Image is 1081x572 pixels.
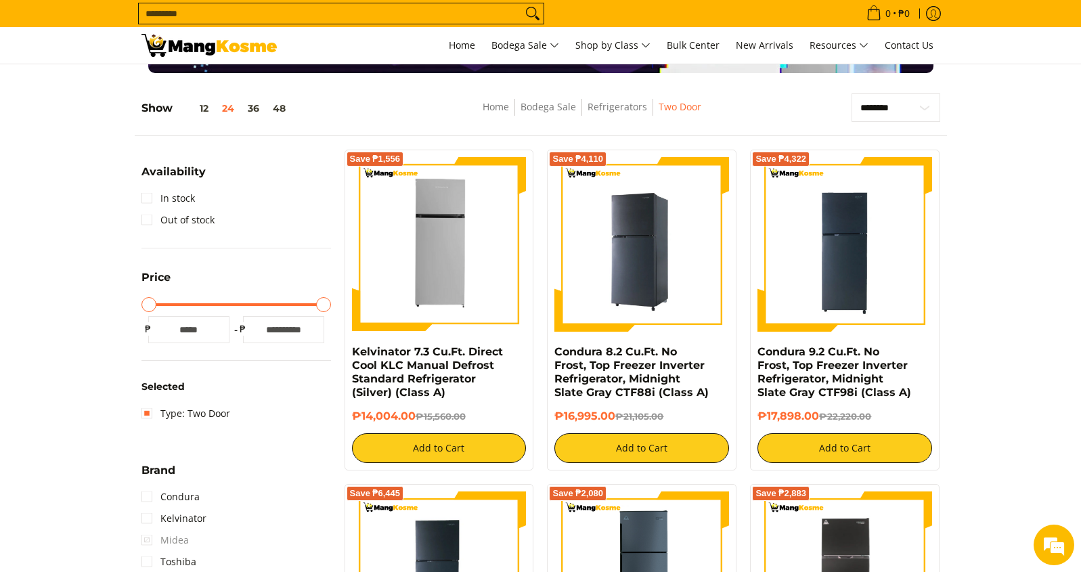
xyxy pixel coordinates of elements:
[575,37,650,54] span: Shop by Class
[659,99,701,116] span: Two Door
[757,345,911,399] a: Condura 9.2 Cu.Ft. No Frost, Top Freezer Inverter Refrigerator, Midnight Slate Gray CTF98i (Class A)
[878,27,940,64] a: Contact Us
[141,403,230,424] a: Type: Two Door
[236,322,250,336] span: ₱
[885,39,933,51] span: Contact Us
[667,39,720,51] span: Bulk Center
[290,27,940,64] nav: Main Menu
[352,433,527,463] button: Add to Cart
[883,9,893,18] span: 0
[552,155,603,163] span: Save ₱4,110
[552,489,603,498] span: Save ₱2,080
[416,411,466,422] del: ₱15,560.00
[755,489,806,498] span: Save ₱2,883
[141,167,206,177] span: Availability
[757,433,932,463] button: Add to Cart
[522,3,544,24] button: Search
[141,529,189,551] span: Midea
[350,489,401,498] span: Save ₱6,445
[819,411,871,422] del: ₱22,220.00
[141,381,331,393] h6: Selected
[141,508,206,529] a: Kelvinator
[554,345,709,399] a: Condura 8.2 Cu.Ft. No Frost, Top Freezer Inverter Refrigerator, Midnight Slate Gray CTF88i (Class A)
[241,103,266,114] button: 36
[222,7,255,39] div: Minimize live chat window
[588,100,647,113] a: Refrigerators
[141,188,195,209] a: In stock
[896,9,912,18] span: ₱0
[141,322,155,336] span: ₱
[862,6,914,21] span: •
[141,209,215,231] a: Out of stock
[141,465,175,486] summary: Open
[390,99,794,129] nav: Breadcrumbs
[350,155,401,163] span: Save ₱1,556
[449,39,475,51] span: Home
[352,157,527,332] img: Kelvinator 7.3 Cu.Ft. Direct Cool KLC Manual Defrost Standard Refrigerator (Silver) (Class A)
[554,410,729,423] h6: ₱16,995.00
[141,102,292,115] h5: Show
[483,100,509,113] a: Home
[521,100,576,113] a: Bodega Sale
[141,465,175,476] span: Brand
[810,37,868,54] span: Resources
[141,272,171,283] span: Price
[755,155,806,163] span: Save ₱4,322
[70,76,227,93] div: Leave a message
[757,410,932,423] h6: ₱17,898.00
[352,345,503,399] a: Kelvinator 7.3 Cu.Ft. Direct Cool KLC Manual Defrost Standard Refrigerator (Silver) (Class A)
[660,27,726,64] a: Bulk Center
[491,37,559,54] span: Bodega Sale
[615,411,663,422] del: ₱21,105.00
[198,417,246,435] em: Submit
[141,486,200,508] a: Condura
[141,272,171,293] summary: Open
[28,171,236,307] span: We are offline. Please leave us a message.
[554,433,729,463] button: Add to Cart
[569,27,657,64] a: Shop by Class
[736,39,793,51] span: New Arrivals
[352,410,527,423] h6: ₱14,004.00
[215,103,241,114] button: 24
[803,27,875,64] a: Resources
[729,27,800,64] a: New Arrivals
[442,27,482,64] a: Home
[554,157,729,332] img: Condura 8.2 Cu.Ft. No Frost, Top Freezer Inverter Refrigerator, Midnight Slate Gray CTF88i (Class...
[173,103,215,114] button: 12
[485,27,566,64] a: Bodega Sale
[266,103,292,114] button: 48
[757,157,932,332] img: Condura 9.2 Cu.Ft. No Frost, Top Freezer Inverter Refrigerator, Midnight Slate Gray CTF98i (Class A)
[141,167,206,188] summary: Open
[7,370,258,417] textarea: Type your message and click 'Submit'
[141,34,277,57] img: Bodega Sale Refrigerator l Mang Kosme: Home Appliances Warehouse Sale Two Door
